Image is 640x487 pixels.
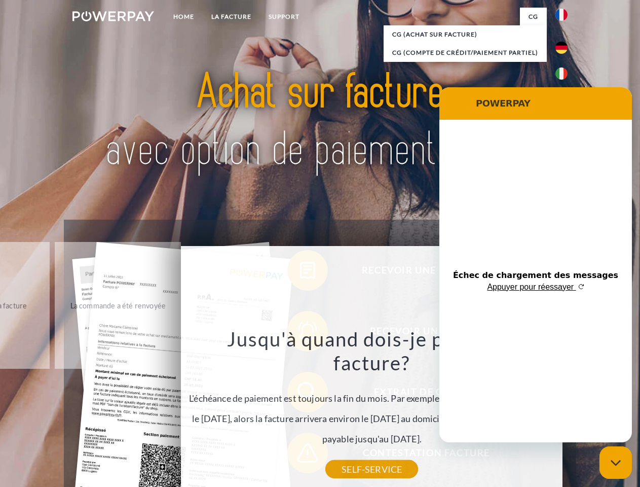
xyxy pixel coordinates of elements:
h3: Jusqu'à quand dois-je payer ma facture? [187,327,557,375]
img: de [555,42,568,54]
a: Support [260,8,308,26]
a: LA FACTURE [203,8,260,26]
a: Home [165,8,203,26]
iframe: Fenêtre de messagerie [439,87,632,442]
img: it [555,67,568,80]
img: fr [555,9,568,21]
iframe: Bouton de lancement de la fenêtre de messagerie [599,446,632,479]
img: title-powerpay_fr.svg [97,49,543,194]
a: CG [520,8,547,26]
a: CG (Compte de crédit/paiement partiel) [384,44,547,62]
a: SELF-SERVICE [325,460,418,478]
div: L'échéance de paiement est toujours la fin du mois. Par exemple, si la commande a été passée le [... [187,327,557,469]
div: La commande a été renvoyée [61,298,175,312]
img: logo-powerpay-white.svg [72,11,154,21]
a: CG (achat sur facture) [384,25,547,44]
